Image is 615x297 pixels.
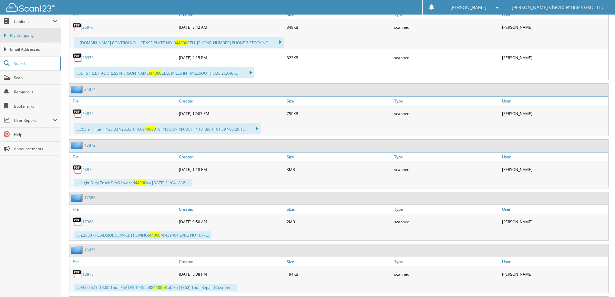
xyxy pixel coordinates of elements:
a: 26970 [82,25,94,30]
a: File [69,205,177,214]
div: [PERSON_NAME] [500,107,608,120]
a: Created [177,205,285,214]
a: User [500,153,608,161]
div: ... Z2080 - ROADSIDE SERVICE (TOWING) M 439404 ZREG NO110 - ... [74,231,211,239]
span: User Reports [14,118,53,123]
span: Reminders [14,89,57,95]
div: 194KB [285,268,393,281]
a: 18875 [84,247,96,253]
div: ...755 air filter 1 $25.33 $25.33 $14.99 19 [PERSON_NAME] 1 $101.89 $101.89 $60.29 15... [74,123,261,134]
a: Created [177,10,285,19]
div: 348KB [285,21,393,34]
span: Scan [14,75,57,80]
span: 44000 [176,40,187,46]
a: Created [177,153,285,161]
div: [PERSON_NAME] [500,21,608,34]
a: Created [177,257,285,266]
div: [DATE] 9:50 AM [177,215,285,228]
a: Size [285,205,393,214]
a: 18875 [82,271,94,277]
span: [PERSON_NAME] [450,5,487,9]
a: User [500,97,608,105]
div: ... Light Duty Truck DIAG1 wased wy [DATE] 11:04 ‘ A18 ... [74,179,192,186]
div: ...44.00 5.16 14.00 Total PaATES 14455588 8 a0 Sa (4862) Total Repair (Custome... [74,284,237,291]
img: PDF.png [73,22,82,32]
img: PDF.png [73,164,82,174]
a: User [500,10,608,19]
div: 323KB [285,51,393,64]
a: User [500,257,608,266]
img: PDF.png [73,53,82,62]
div: scanned [393,215,500,228]
span: Cabinets [14,19,53,24]
img: PDF.png [73,217,82,227]
a: Type [393,10,500,19]
div: [DATE] 12:03 PM [177,107,285,120]
div: scanned [393,21,500,34]
div: [PERSON_NAME] [500,51,608,64]
a: Size [285,97,393,105]
a: 43872 [84,143,96,148]
div: 3MB [285,163,393,176]
a: Size [285,153,393,161]
img: PDF.png [73,109,82,118]
span: 44000 [135,180,146,186]
span: 44000 [150,70,161,76]
span: My Company [10,33,57,38]
img: scan123-logo-white.svg [6,3,55,12]
span: Bookmarks [14,103,57,109]
div: ...ID [STREET_ADDRESS][PERSON_NAME] CELL MILES IN |MILESOUT| KM8J2CA48KU... [74,67,254,78]
div: [DATE] 2:15 PM [177,51,285,64]
div: [DATE] 1:18 PM [177,163,285,176]
a: 34874 [82,111,94,116]
span: Help [14,132,57,137]
span: [PERSON_NAME] Chevrolet Buick GMC, LLC. [512,5,606,9]
div: scanned [393,268,500,281]
div: scanned [393,51,500,64]
img: PDF.png [73,269,82,279]
div: 2MB [285,215,393,228]
a: File [69,97,177,105]
div: [DATE] 8:42 AM [177,21,285,34]
div: [PERSON_NAME] [500,268,608,281]
div: scanned [393,107,500,120]
img: folder2.png [71,141,84,149]
div: [DATE] 5:08 PM [177,268,285,281]
img: folder2.png [71,85,84,93]
a: File [69,257,177,266]
a: 34874 [84,87,96,92]
span: 44000 [145,126,156,132]
span: Email Addresses [10,47,57,52]
span: 44000 [153,285,165,290]
span: Search [14,61,56,66]
div: scanned [393,163,500,176]
div: [PERSON_NAME] [500,215,608,228]
a: File [69,153,177,161]
div: [PERSON_NAME] [500,163,608,176]
img: folder2.png [71,194,84,202]
a: User [500,205,608,214]
span: Announcements [14,146,57,152]
a: Type [393,153,500,161]
a: Type [393,205,500,214]
a: Type [393,97,500,105]
a: Size [285,257,393,266]
img: folder2.png [71,246,84,254]
div: 790KB [285,107,393,120]
a: 17388 [82,219,94,225]
a: Type [393,257,500,266]
div: ...[DOMAIN_NAME] CONTROLNO. LICENSE PLATE NO. 0 CELL [PHONE_NUMBER] PHONE 3 STOCK NO... [74,37,284,48]
a: Size [285,10,393,19]
a: 26970 [82,55,94,60]
span: 44000 [149,232,160,238]
a: Created [177,97,285,105]
iframe: Chat Widget [583,266,615,297]
a: 43872 [82,167,94,172]
a: 17388 [84,195,96,200]
a: File [69,10,177,19]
